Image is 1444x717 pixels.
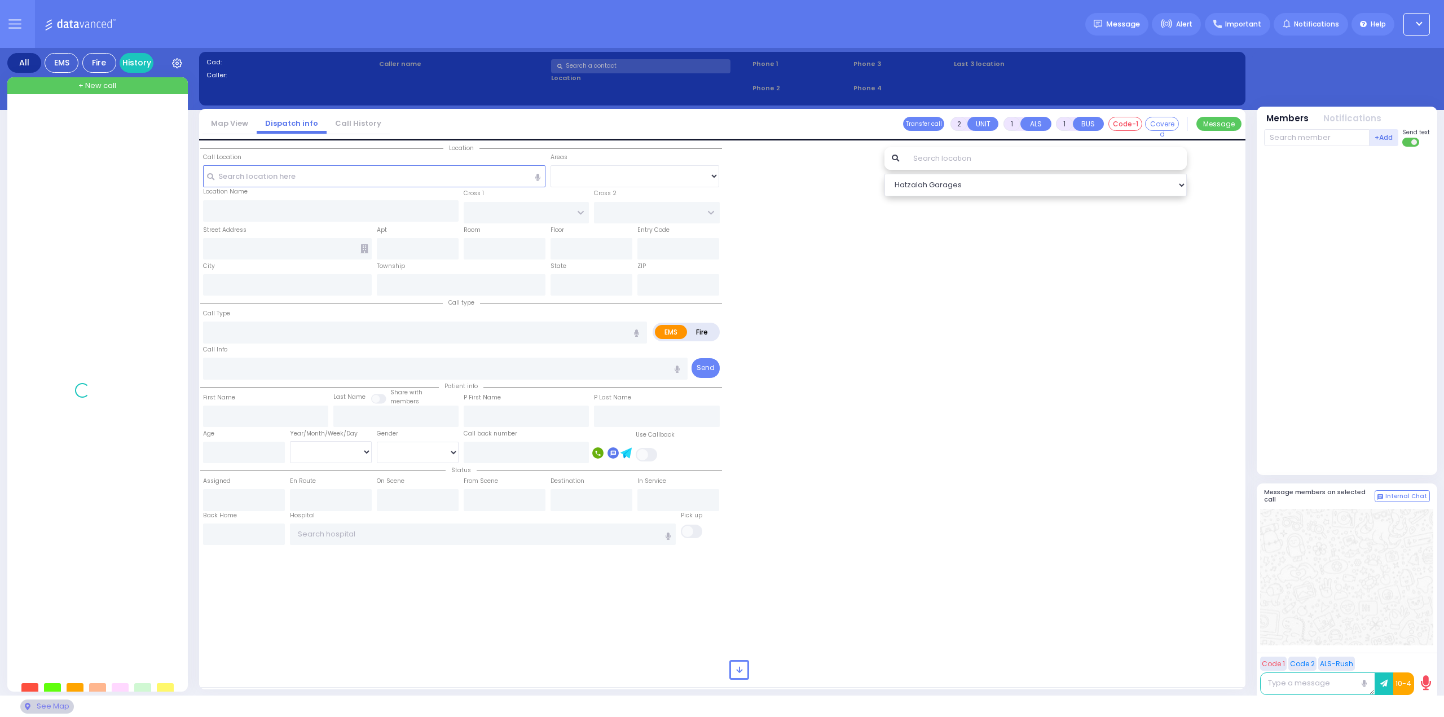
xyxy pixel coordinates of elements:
div: Year/Month/Week/Day [290,429,372,438]
label: Apt [377,226,387,235]
span: Phone 1 [752,59,849,69]
span: Patient info [439,382,483,390]
input: Search member [1264,129,1370,146]
label: Caller name [379,59,548,69]
button: Internal Chat [1375,490,1430,503]
label: Street Address [203,226,246,235]
button: Send [692,358,720,378]
span: Other building occupants [360,244,368,253]
img: comment-alt.png [1377,494,1383,500]
label: Floor [551,226,564,235]
a: Call History [327,118,390,129]
label: Assigned [203,477,231,486]
label: ZIP [637,262,646,271]
label: Pick up [681,511,702,520]
img: message.svg [1094,20,1102,28]
span: Important [1225,19,1261,29]
label: Hospital [290,511,315,520]
span: Alert [1176,19,1192,29]
label: Gender [377,429,398,438]
label: P First Name [464,393,501,402]
label: Caller: [206,71,375,80]
button: UNIT [967,117,998,131]
input: Search location [906,147,1187,170]
label: Call Type [203,309,230,318]
label: In Service [637,477,666,486]
span: Phone 3 [853,59,950,69]
label: Location Name [203,187,248,196]
label: Call Info [203,345,227,354]
label: Cross 2 [594,189,617,198]
img: Logo [45,17,120,31]
a: Dispatch info [257,118,327,129]
button: ALS [1020,117,1051,131]
label: Last Name [333,393,366,402]
label: Back Home [203,511,237,520]
div: All [7,53,41,73]
span: Message [1106,19,1140,30]
span: Phone 4 [853,83,950,93]
label: Last 3 location [954,59,1096,69]
div: See map [20,700,73,714]
span: Phone 2 [752,83,849,93]
label: Destination [551,477,584,486]
span: Internal Chat [1385,492,1427,500]
span: + New call [78,80,116,91]
button: Notifications [1323,112,1381,125]
label: Entry Code [637,226,670,235]
h5: Message members on selected call [1264,489,1375,503]
span: Location [443,144,479,152]
button: Message [1196,117,1242,131]
a: History [120,53,153,73]
button: Code-1 [1108,117,1142,131]
span: Help [1371,19,1386,29]
button: 10-4 [1393,672,1414,695]
input: Search hospital [290,524,676,545]
label: EMS [655,325,688,339]
button: +Add [1370,129,1399,146]
button: Covered [1145,117,1179,131]
label: Call Location [203,153,241,162]
label: P Last Name [594,393,631,402]
label: Cad: [206,58,375,67]
label: Fire [686,325,718,339]
button: BUS [1073,117,1104,131]
span: Call type [443,298,480,307]
label: Township [377,262,405,271]
label: Age [203,429,214,438]
span: members [390,397,419,406]
label: On Scene [377,477,404,486]
span: Send text [1402,128,1430,137]
button: Code 1 [1260,657,1287,671]
input: Search location here [203,165,546,187]
label: City [203,262,215,271]
label: Turn off text [1402,137,1420,148]
div: EMS [45,53,78,73]
button: Code 2 [1288,657,1317,671]
label: Location [551,73,749,83]
label: First Name [203,393,235,402]
button: ALS-Rush [1318,657,1355,671]
span: Notifications [1294,19,1339,29]
button: Transfer call [903,117,944,131]
label: State [551,262,566,271]
a: Map View [202,118,257,129]
input: Search a contact [551,59,730,73]
label: Room [464,226,481,235]
label: Call back number [464,429,517,438]
label: Cross 1 [464,189,484,198]
label: Areas [551,153,567,162]
button: Members [1266,112,1309,125]
label: Use Callback [636,430,675,439]
label: From Scene [464,477,498,486]
small: Share with [390,388,422,397]
div: Fire [82,53,116,73]
span: Status [446,466,477,474]
label: En Route [290,477,316,486]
